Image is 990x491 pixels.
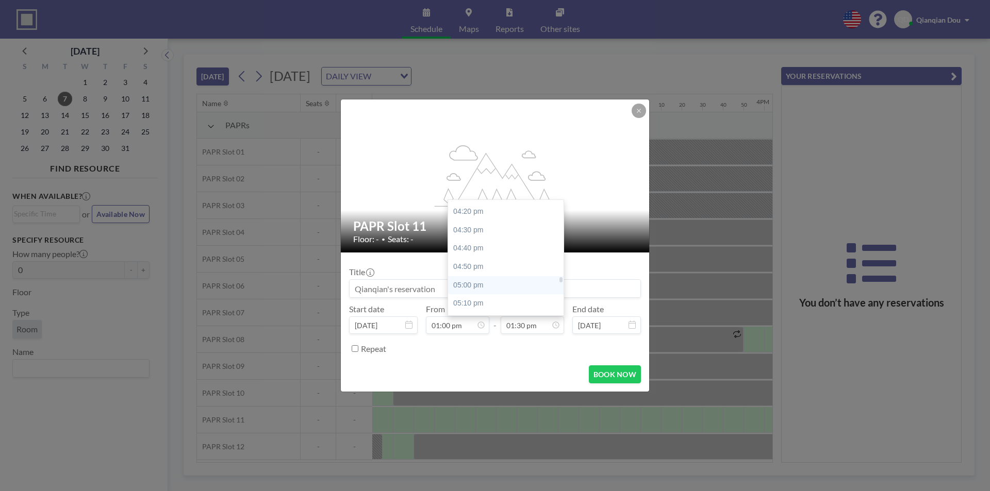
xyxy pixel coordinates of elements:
label: Title [349,267,373,277]
span: Floor: - [353,234,379,244]
input: Qianqian's reservation [350,280,640,297]
h2: PAPR Slot 11 [353,218,638,234]
label: Start date [349,304,384,314]
span: - [493,308,497,330]
label: Repeat [361,344,386,354]
label: End date [572,304,604,314]
span: Seats: - [388,234,414,244]
div: 04:20 pm [448,202,569,221]
div: 05:00 pm [448,276,569,295]
button: BOOK NOW [589,365,641,383]
div: 04:50 pm [448,258,569,276]
label: From [426,304,445,314]
div: 04:30 pm [448,221,569,240]
div: 04:40 pm [448,239,569,258]
div: 05:20 pm [448,313,569,331]
span: • [382,235,385,243]
div: 05:10 pm [448,294,569,313]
